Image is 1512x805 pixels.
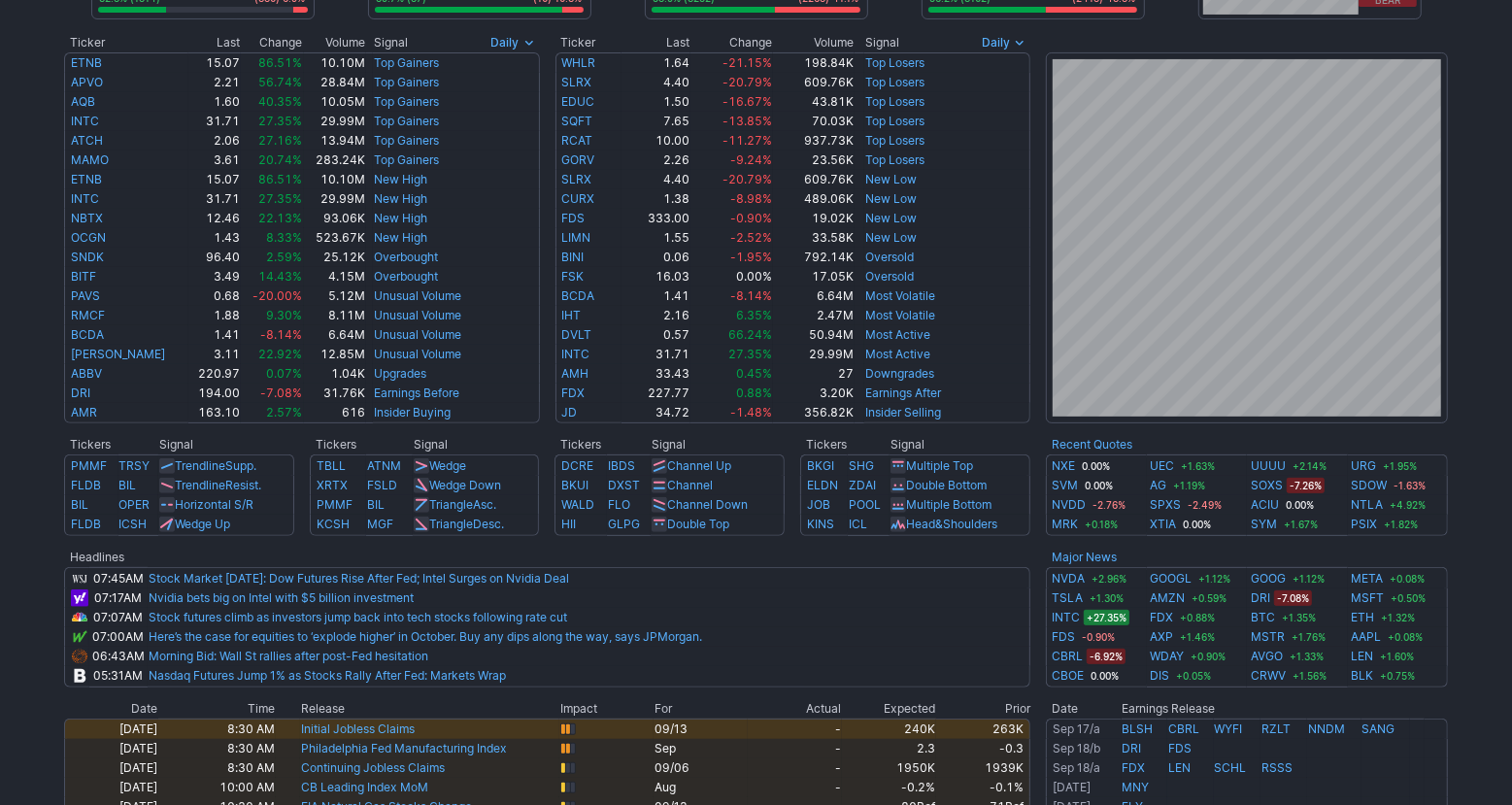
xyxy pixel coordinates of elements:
td: 4.40 [622,73,691,92]
td: 15.07 [188,170,242,189]
td: 3.49 [188,267,242,286]
span: -21.15% [722,55,772,70]
a: New High [374,172,427,186]
a: LEN [1352,647,1374,666]
a: XRTX [317,478,348,492]
span: 22.13% [259,211,303,225]
span: 14.43% [259,269,303,284]
a: RSSS [1261,760,1293,775]
a: TrendlineSupp. [175,458,256,473]
a: Downgrades [865,366,934,381]
td: 1.41 [622,286,691,306]
th: Last [188,33,242,52]
span: 27.35% [259,191,303,206]
a: DCRE [561,458,593,473]
td: 10.10M [304,170,366,189]
a: ETH [1352,608,1375,627]
a: BCDA [71,327,104,342]
a: TBLL [317,458,346,473]
a: PMMF [317,497,353,512]
td: 609.76K [773,73,855,92]
a: Horizontal S/R [175,497,253,512]
td: 2.06 [188,131,242,151]
a: WALD [561,497,594,512]
a: NXE [1052,456,1075,476]
span: Trendline [175,458,225,473]
a: PAVS [71,288,100,303]
span: 27.16% [259,133,303,148]
td: 1.43 [188,228,242,248]
a: BTC [1251,608,1275,627]
td: 1.55 [622,228,691,248]
a: Nasdaq Futures Jump 1% as Stocks Rally After Fed: Markets Wrap [149,668,506,683]
a: BCDA [562,288,595,303]
span: -2.52% [730,230,772,245]
a: Top Gainers [374,114,439,128]
a: SLRX [562,172,592,186]
a: Wedge Up [175,517,230,531]
span: -1.95% [730,250,772,264]
a: TSLA [1052,588,1083,608]
a: Earnings Before [374,386,459,400]
td: 10.00 [622,131,691,151]
a: INTC [562,347,590,361]
a: LIMN [562,230,591,245]
td: 489.06K [773,189,855,209]
a: SLRX [562,75,592,89]
a: MSTR [1251,627,1285,647]
a: INTC [71,191,99,206]
td: 16.03 [622,267,691,286]
a: Channel Up [667,458,731,473]
a: ETNB [71,55,102,70]
a: Double Bottom [906,478,987,492]
a: New Low [865,211,917,225]
span: Desc. [473,517,504,531]
a: Top Losers [865,133,924,148]
a: SOXS [1251,476,1283,495]
a: AXP [1151,627,1174,647]
a: Initial Jobless Claims [301,721,415,736]
td: 523.67K [304,228,366,248]
a: IHT [562,308,582,322]
a: Multiple Top [906,458,973,473]
a: Sep 17/a [1053,721,1100,736]
a: INTC [1052,608,1080,627]
span: -8.14% [730,288,772,303]
a: AVGO [1251,647,1283,666]
span: -20.79% [722,75,772,89]
a: BIL [119,478,137,492]
th: Ticker [555,33,622,52]
a: DRI [71,386,90,400]
a: Wedge [429,458,466,473]
a: Top Losers [865,94,924,109]
a: MAMO [71,152,109,167]
td: 1.88 [188,306,242,325]
a: SCHL [1215,760,1247,775]
a: Oversold [865,269,914,284]
a: ZDAI [849,478,876,492]
span: -16.67% [722,94,772,109]
span: 6.35% [736,308,772,322]
a: AQB [71,94,95,109]
a: Recent Quotes [1052,437,1132,452]
span: -9.24% [730,152,772,167]
a: Philadelphia Fed Manufacturing Index [301,741,507,755]
a: ACIU [1251,495,1279,515]
span: -13.85% [722,114,772,128]
td: 1.50 [622,92,691,112]
td: 1.41 [188,325,242,345]
a: CB Leading Index MoM [301,780,428,794]
a: CRWV [1251,666,1286,686]
a: SNDK [71,250,104,264]
button: Signals interval [487,33,540,52]
a: JD [562,405,578,419]
a: FDX [562,386,586,400]
a: DRI [1123,741,1142,755]
a: ICL [849,517,867,531]
a: FDX [1151,608,1174,627]
a: MNY [1123,780,1150,794]
td: 2.26 [622,151,691,170]
a: AAPL [1352,627,1382,647]
a: UEC [1151,456,1175,476]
